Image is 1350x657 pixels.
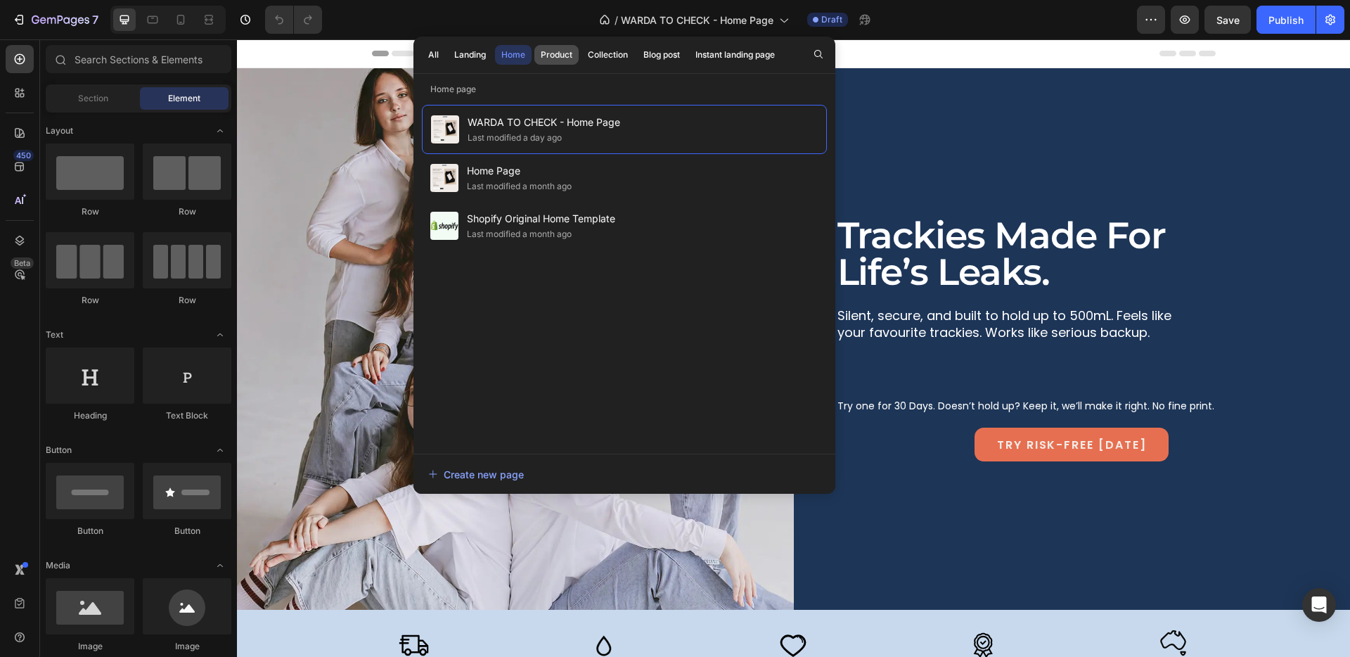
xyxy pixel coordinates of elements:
[46,559,70,572] span: Media
[600,360,1070,373] p: Try one for 30 Days. Doesn’t hold up? Keep it, we’ll make it right. No fine print.
[143,525,231,537] div: Button
[1268,13,1304,27] div: Publish
[621,13,773,27] span: WARDA TO CHECK - Home Page
[46,125,73,137] span: Layout
[615,13,618,27] span: /
[760,399,909,412] p: TRY RISK-FREE [DATE]
[37,37,155,48] div: Domain: [DOMAIN_NAME]
[428,467,524,482] div: Create new page
[454,49,486,61] div: Landing
[209,554,231,577] span: Toggle open
[22,37,34,48] img: website_grey.svg
[468,114,620,131] span: WARDA TO CHECK - Home Page
[541,49,572,61] div: Product
[237,39,1350,657] iframe: Design area
[46,409,134,422] div: Heading
[162,590,192,623] img: gempages_580925231405728264-dbfa464e-ddb8-4a05-a449-f082e12cad63.svg
[643,49,680,61] div: Blog post
[46,328,63,341] span: Text
[143,205,231,218] div: Row
[637,45,686,65] button: Blog post
[738,388,932,422] a: TRY RISK-FREE [DATE]
[448,45,492,65] button: Landing
[209,120,231,142] span: Toggle open
[39,23,69,34] div: v 4.0.25
[413,82,835,96] p: Home page
[209,324,231,346] span: Toggle open
[501,49,525,61] div: Home
[1256,6,1316,34] button: Publish
[731,590,761,623] img: gempages_580925231405728264-93ef020a-7eb2-4157-9a9c-354b222f8659.svg
[534,45,579,65] button: Product
[689,45,781,65] button: Instant landing page
[599,177,1021,253] h2: trackies made for life’s leaks.
[600,268,937,301] p: Silent, secure, and built to hold up to 500mL. Feels like your favourite trackies. Works like ser...
[78,92,108,105] span: Section
[467,162,572,179] span: Home Page
[468,131,562,145] div: Last modified a day ago
[467,210,615,227] span: Shopify Original Home Template
[1204,6,1251,34] button: Save
[1302,588,1336,622] div: Open Intercom Messenger
[6,6,105,34] button: 7
[11,257,34,269] div: Beta
[467,227,572,241] div: Last modified a month ago
[588,49,628,61] div: Collection
[427,460,821,488] button: Create new page
[46,525,134,537] div: Button
[581,45,634,65] button: Collection
[46,45,231,73] input: Search Sections & Elements
[143,640,231,653] div: Image
[168,92,200,105] span: Element
[53,83,126,92] div: Domain Overview
[140,82,151,93] img: tab_keywords_by_traffic_grey.svg
[695,49,775,61] div: Instant landing page
[143,409,231,422] div: Text Block
[1216,14,1240,26] span: Save
[46,205,134,218] div: Row
[13,150,34,161] div: 450
[422,45,445,65] button: All
[209,439,231,461] span: Toggle open
[541,590,572,623] img: gempages_580925231405728264-39c6a4c0-9617-43b9-95b9-39dde80180c4.svg
[265,6,322,34] div: Undo/Redo
[495,45,532,65] button: Home
[46,640,134,653] div: Image
[92,11,98,28] p: 7
[921,590,951,623] img: gempages_580925231405728264-b66ad0bd-ff08-4f59-b914-f3fb45bd1b85.svg
[46,444,72,457] span: Button
[467,179,572,193] div: Last modified a month ago
[22,23,34,34] img: logo_orange.svg
[821,13,842,26] span: Draft
[38,82,49,93] img: tab_domain_overview_orange.svg
[352,590,382,623] img: gempages_580925231405728264-e0e8472b-4056-497b-b7cd-b88f24af16f3.svg
[143,294,231,307] div: Row
[155,83,237,92] div: Keywords by Traffic
[428,49,439,61] div: All
[46,294,134,307] div: Row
